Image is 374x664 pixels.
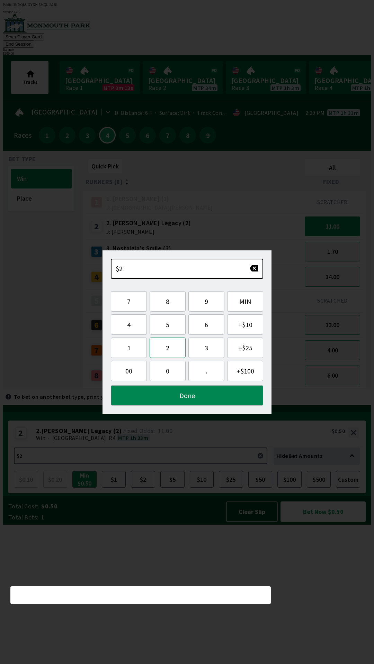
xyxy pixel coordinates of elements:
span: 5 [155,320,180,329]
span: Done [117,391,257,400]
span: 9 [194,297,219,306]
span: 0 [155,367,180,375]
button: 3 [188,338,224,358]
button: +$100 [227,361,263,381]
span: $2 [116,264,123,273]
button: 0 [150,361,186,381]
span: 3 [194,343,219,352]
button: MIN [227,291,263,312]
span: 1 [117,343,141,352]
button: 9 [188,291,224,312]
button: 5 [150,314,186,335]
button: 7 [111,291,147,312]
button: +$25 [227,338,263,358]
button: 00 [111,361,147,381]
button: +$10 [227,314,263,335]
button: . [188,361,224,381]
span: 7 [117,297,141,306]
button: 4 [111,314,147,335]
button: 8 [150,291,186,312]
span: 00 [117,367,141,375]
span: + $100 [233,367,257,375]
span: 6 [194,320,219,329]
span: + $25 [233,343,257,352]
button: 1 [111,338,147,358]
span: 8 [155,297,180,306]
button: 2 [150,338,186,358]
span: 4 [117,320,141,329]
button: Done [111,385,263,406]
span: . [194,367,219,375]
button: 6 [188,314,224,335]
span: MIN [233,297,257,306]
span: + $10 [233,320,257,329]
